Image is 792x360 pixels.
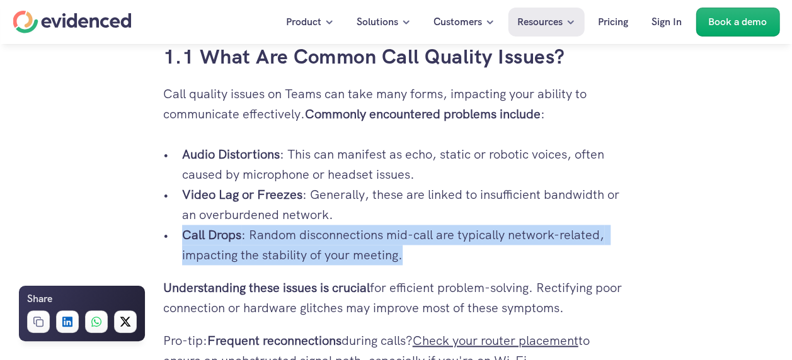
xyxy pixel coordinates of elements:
a: Home [13,11,131,33]
strong: Call Drops [182,227,241,243]
p: : Generally, these are linked to insufficient bandwidth or an overburdened network. [182,184,629,225]
p: : This can manifest as echo, static or robotic voices, often caused by microphone or headset issues. [182,144,629,184]
h6: Share [27,291,52,307]
strong: Video Lag or Freezes [182,186,302,203]
strong: Frequent reconnections [207,332,341,349]
p: : Random disconnections mid-call are typically network-related, impacting the stability of your m... [182,225,629,265]
p: Sign In [651,14,682,30]
a: Check your router placement [413,332,578,349]
p: Call quality issues on Teams can take many forms, impacting your ability to communicate effective... [163,84,629,124]
p: Book a demo [708,14,767,30]
p: Customers [433,14,482,30]
strong: Commonly encountered problems include [305,106,541,122]
p: Solutions [357,14,398,30]
p: Product [286,14,321,30]
strong: Audio Distortions [182,146,280,162]
p: for efficient problem-solving. Rectifying poor connection or hardware glitches may improve most o... [163,278,629,318]
p: Resources [517,14,563,30]
a: Pricing [588,8,638,37]
a: Book a demo [696,8,779,37]
strong: Understanding these issues is crucial [163,279,370,296]
a: Sign In [642,8,691,37]
p: Pricing [598,14,628,30]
